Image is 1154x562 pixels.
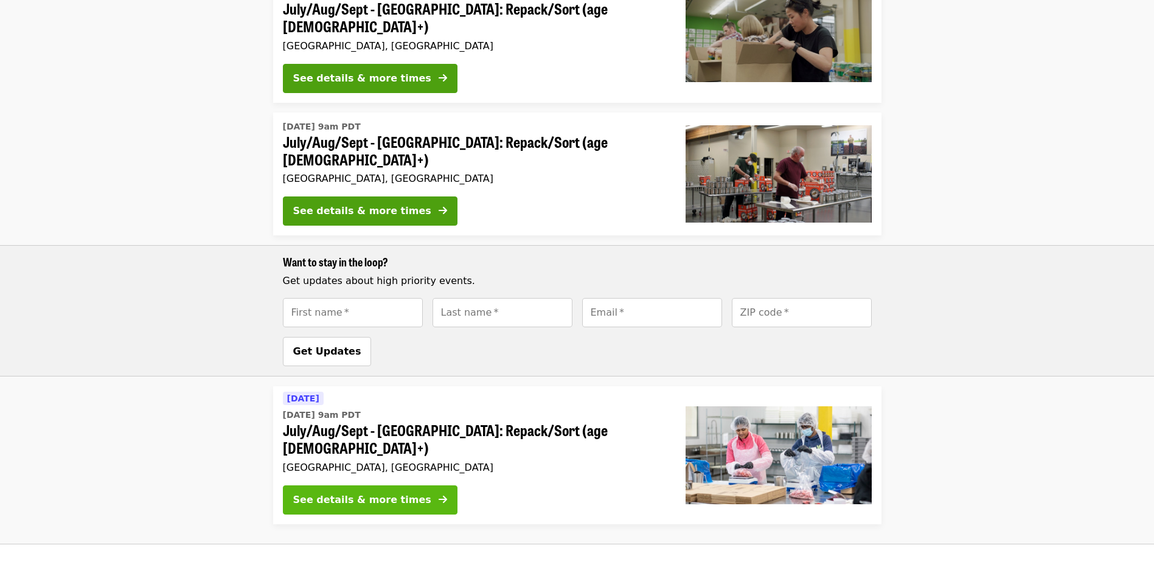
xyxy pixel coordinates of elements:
[686,125,872,223] img: July/Aug/Sept - Portland: Repack/Sort (age 16+) organized by Oregon Food Bank
[439,72,447,84] i: arrow-right icon
[293,204,431,218] div: See details & more times
[732,298,872,327] input: [object Object]
[283,196,457,226] button: See details & more times
[283,462,666,473] div: [GEOGRAPHIC_DATA], [GEOGRAPHIC_DATA]
[686,406,872,504] img: July/Aug/Sept - Beaverton: Repack/Sort (age 10+) organized by Oregon Food Bank
[283,40,666,52] div: [GEOGRAPHIC_DATA], [GEOGRAPHIC_DATA]
[283,485,457,515] button: See details & more times
[439,205,447,217] i: arrow-right icon
[283,298,423,327] input: [object Object]
[287,394,319,403] span: [DATE]
[283,120,361,133] time: [DATE] 9am PDT
[283,409,361,421] time: [DATE] 9am PDT
[283,173,666,184] div: [GEOGRAPHIC_DATA], [GEOGRAPHIC_DATA]
[293,493,431,507] div: See details & more times
[293,71,431,86] div: See details & more times
[439,494,447,505] i: arrow-right icon
[283,254,388,269] span: Want to stay in the loop?
[283,275,475,286] span: Get updates about high priority events.
[283,337,372,366] button: Get Updates
[293,345,361,357] span: Get Updates
[283,421,666,457] span: July/Aug/Sept - [GEOGRAPHIC_DATA]: Repack/Sort (age [DEMOGRAPHIC_DATA]+)
[273,386,881,524] a: See details for "July/Aug/Sept - Beaverton: Repack/Sort (age 10+)"
[283,64,457,93] button: See details & more times
[433,298,572,327] input: [object Object]
[582,298,722,327] input: [object Object]
[283,133,666,168] span: July/Aug/Sept - [GEOGRAPHIC_DATA]: Repack/Sort (age [DEMOGRAPHIC_DATA]+)
[273,113,881,236] a: See details for "July/Aug/Sept - Portland: Repack/Sort (age 16+)"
